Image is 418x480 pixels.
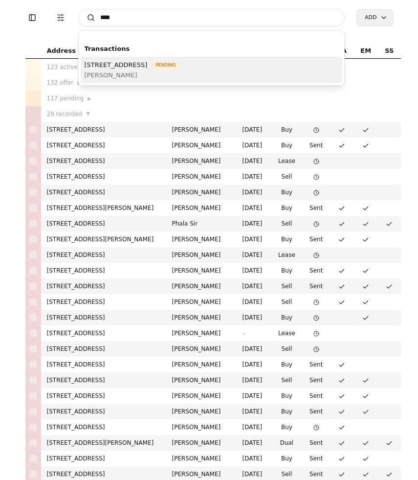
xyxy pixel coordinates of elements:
[271,388,302,404] td: Buy
[237,451,271,466] td: [DATE]
[237,419,271,435] td: [DATE]
[309,408,323,415] span: Sent
[166,388,237,404] td: [PERSON_NAME]
[271,325,302,341] td: Lease
[309,283,323,290] span: Sent
[77,79,81,88] span: ▶
[237,231,271,247] td: [DATE]
[41,388,166,404] td: [STREET_ADDRESS]
[237,341,271,357] td: [DATE]
[237,122,271,137] td: [DATE]
[41,404,166,419] td: [STREET_ADDRESS]
[237,184,271,200] td: [DATE]
[309,471,323,478] span: Sent
[166,278,237,294] td: [PERSON_NAME]
[166,310,237,325] td: [PERSON_NAME]
[237,388,271,404] td: [DATE]
[41,122,166,137] td: [STREET_ADDRESS]
[271,404,302,419] td: Buy
[271,137,302,153] td: Buy
[237,169,271,184] td: [DATE]
[237,372,271,388] td: [DATE]
[271,372,302,388] td: Sell
[166,153,237,169] td: [PERSON_NAME]
[309,361,323,368] span: Sent
[166,231,237,247] td: [PERSON_NAME]
[41,278,166,294] td: [STREET_ADDRESS]
[41,435,166,451] td: [STREET_ADDRESS][PERSON_NAME]
[271,310,302,325] td: Buy
[309,377,323,384] span: Sent
[41,137,166,153] td: [STREET_ADDRESS]
[360,46,371,56] span: EM
[271,184,302,200] td: Buy
[47,109,82,119] span: 29 recorded
[85,70,180,80] span: [PERSON_NAME]
[79,39,345,85] div: Suggestions
[237,294,271,310] td: [DATE]
[41,451,166,466] td: [STREET_ADDRESS]
[237,216,271,231] td: [DATE]
[237,137,271,153] td: [DATE]
[166,294,237,310] td: [PERSON_NAME]
[166,216,237,231] td: Phala Sir
[47,62,160,72] div: 123 active
[309,455,323,462] span: Sent
[271,294,302,310] td: Sell
[309,205,323,211] span: Sent
[271,122,302,137] td: Buy
[237,435,271,451] td: [DATE]
[385,46,394,56] span: SS
[47,46,76,56] span: Address
[166,435,237,451] td: [PERSON_NAME]
[166,451,237,466] td: [PERSON_NAME]
[41,247,166,263] td: [STREET_ADDRESS]
[237,310,271,325] td: [DATE]
[166,341,237,357] td: [PERSON_NAME]
[237,357,271,372] td: [DATE]
[166,325,237,341] td: [PERSON_NAME]
[41,184,166,200] td: [STREET_ADDRESS]
[237,278,271,294] td: [DATE]
[41,200,166,216] td: [STREET_ADDRESS][PERSON_NAME]
[271,341,302,357] td: Sell
[271,435,302,451] td: Dual
[166,137,237,153] td: [PERSON_NAME]
[237,200,271,216] td: [DATE]
[47,93,160,103] div: 117 pending
[41,419,166,435] td: [STREET_ADDRESS]
[85,60,148,70] span: [STREET_ADDRESS]
[237,263,271,278] td: [DATE]
[271,169,302,184] td: Sell
[41,357,166,372] td: [STREET_ADDRESS]
[271,200,302,216] td: Buy
[41,310,166,325] td: [STREET_ADDRESS]
[166,404,237,419] td: [PERSON_NAME]
[166,263,237,278] td: [PERSON_NAME]
[237,153,271,169] td: [DATE]
[271,247,302,263] td: Lease
[271,216,302,231] td: Sell
[166,184,237,200] td: [PERSON_NAME]
[309,236,323,243] span: Sent
[85,44,339,54] div: Transactions
[271,419,302,435] td: Buy
[309,142,323,149] span: Sent
[166,200,237,216] td: [PERSON_NAME]
[41,169,166,184] td: [STREET_ADDRESS]
[166,357,237,372] td: [PERSON_NAME]
[166,122,237,137] td: [PERSON_NAME]
[271,357,302,372] td: Buy
[41,372,166,388] td: [STREET_ADDRESS]
[166,419,237,435] td: [PERSON_NAME]
[237,404,271,419] td: [DATE]
[166,247,237,263] td: [PERSON_NAME]
[86,110,90,118] span: ▼
[271,231,302,247] td: Buy
[309,267,323,274] span: Sent
[151,61,180,69] span: Pending
[237,247,271,263] td: [DATE]
[41,153,166,169] td: [STREET_ADDRESS]
[309,392,323,399] span: Sent
[309,439,323,446] span: Sent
